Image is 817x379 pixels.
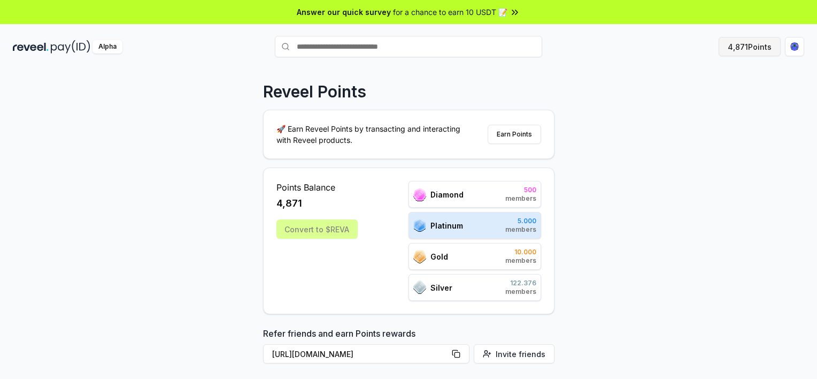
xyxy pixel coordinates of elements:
img: reveel_dark [13,40,49,54]
span: members [505,256,536,265]
span: Answer our quick survey [297,6,391,18]
span: Points Balance [276,181,358,194]
img: ranks_icon [413,188,426,201]
span: Invite friends [496,348,545,360]
button: [URL][DOMAIN_NAME] [263,344,469,363]
span: Diamond [430,189,464,200]
span: 5.000 [505,217,536,225]
span: 4,871 [276,196,302,211]
button: Earn Points [488,125,541,144]
span: Gold [430,251,448,262]
img: ranks_icon [413,281,426,294]
span: members [505,194,536,203]
img: ranks_icon [413,218,426,232]
button: Invite friends [474,344,554,363]
span: for a chance to earn 10 USDT 📝 [393,6,507,18]
span: 500 [505,186,536,194]
span: Platinum [430,220,463,231]
span: 10.000 [505,248,536,256]
p: 🚀 Earn Reveel Points by transacting and interacting with Reveel products. [276,123,469,146]
div: Refer friends and earn Points rewards [263,327,554,368]
span: members [505,225,536,234]
p: Reveel Points [263,82,366,101]
img: ranks_icon [413,250,426,263]
span: Silver [430,282,452,293]
span: 122.376 [505,279,536,287]
span: members [505,287,536,296]
img: pay_id [51,40,90,54]
div: Alpha [93,40,122,54]
button: 4,871Points [719,37,781,56]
